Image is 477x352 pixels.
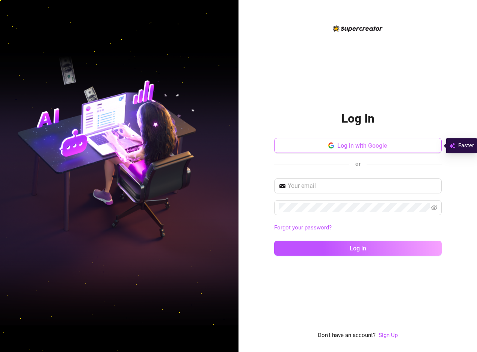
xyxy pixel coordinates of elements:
button: Log in [274,241,442,256]
a: Sign Up [379,331,398,340]
span: eye-invisible [431,205,437,211]
input: Your email [288,181,437,190]
span: or [355,160,361,167]
img: logo-BBDzfeDw.svg [333,25,383,32]
a: Forgot your password? [274,224,332,231]
span: Faster [458,141,474,150]
a: Sign Up [379,332,398,339]
span: Log in with Google [337,142,387,149]
h2: Log In [341,111,374,126]
span: Log in [350,245,366,252]
span: Don't have an account? [318,331,376,340]
a: Forgot your password? [274,223,442,232]
img: svg%3e [449,141,455,150]
button: Log in with Google [274,138,442,153]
